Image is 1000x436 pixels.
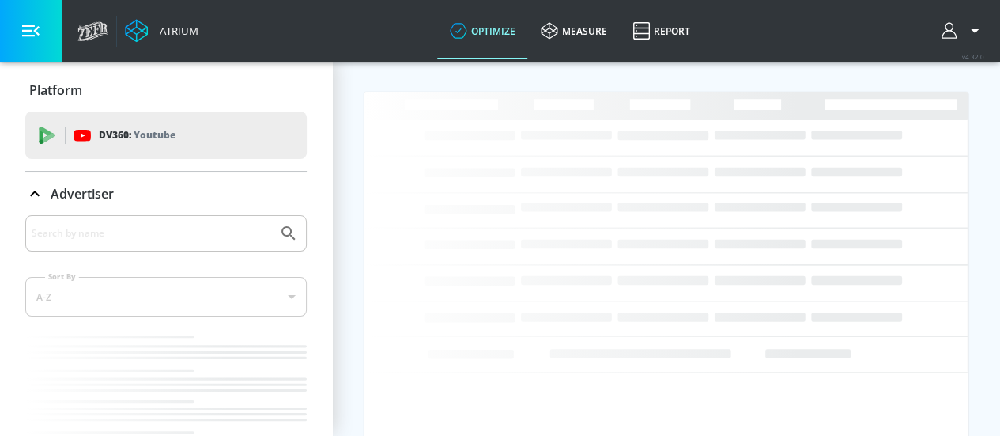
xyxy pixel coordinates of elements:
p: Advertiser [51,185,114,203]
a: Atrium [125,19,198,43]
div: Advertiser [25,172,307,216]
input: Search by name [32,223,271,244]
a: optimize [437,2,528,59]
p: DV360: [99,127,175,144]
p: Platform [29,82,82,99]
a: Report [620,2,703,59]
div: Platform [25,68,307,112]
label: Sort By [45,271,79,282]
p: Youtube [134,127,175,143]
span: v 4.32.0 [962,52,984,61]
a: measure [528,2,620,59]
div: DV360: Youtube [25,112,307,159]
div: A-Z [25,277,307,317]
div: Atrium [153,24,198,38]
